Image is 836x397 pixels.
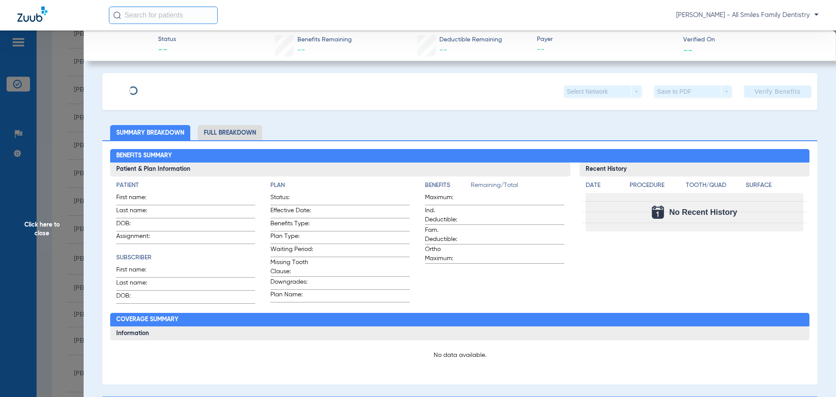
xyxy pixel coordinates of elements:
h3: Information [110,326,810,340]
h4: Tooth/Quad [686,181,743,190]
span: Assignment: [116,232,159,244]
app-breakdown-title: Benefits [425,181,471,193]
span: First name: [116,265,159,277]
span: Effective Date: [270,206,313,218]
span: Plan Name: [270,290,313,302]
iframe: Chat Widget [792,355,836,397]
span: Last name: [116,206,159,218]
span: Missing Tooth Clause: [270,258,313,276]
span: -- [297,46,305,54]
h2: Coverage Summary [110,313,810,327]
app-breakdown-title: Procedure [630,181,683,193]
span: DOB: [116,292,159,303]
span: -- [158,44,176,57]
span: [PERSON_NAME] - All Smiles Family Dentistry [676,11,819,20]
h4: Date [586,181,622,190]
span: First name: [116,193,159,205]
span: Verified On [683,35,822,44]
span: -- [683,45,693,54]
span: Remaining/Total [471,181,564,193]
app-breakdown-title: Tooth/Quad [686,181,743,193]
app-breakdown-title: Surface [746,181,803,193]
app-breakdown-title: Date [586,181,622,193]
span: Payer [537,35,676,44]
h4: Benefits [425,181,471,190]
input: Search for patients [109,7,218,24]
h4: Procedure [630,181,683,190]
li: Full Breakdown [198,125,262,140]
h4: Subscriber [116,253,256,262]
img: Search Icon [113,11,121,19]
span: Status: [270,193,313,205]
span: Benefits Type: [270,219,313,231]
span: Fam. Deductible: [425,226,468,244]
span: Maximum: [425,193,468,205]
span: Downgrades: [270,278,313,289]
h2: Benefits Summary [110,149,810,163]
h3: Patient & Plan Information [110,163,570,176]
span: Status [158,35,176,44]
span: Ind. Deductible: [425,206,468,224]
span: Plan Type: [270,232,313,244]
p: No data available. [116,351,804,360]
span: No Recent History [669,208,737,217]
span: Last name: [116,278,159,290]
img: Zuub Logo [17,7,47,22]
h4: Plan [270,181,410,190]
h3: Recent History [580,163,810,176]
span: Waiting Period: [270,245,313,257]
span: -- [439,46,447,54]
h4: Surface [746,181,803,190]
span: Deductible Remaining [439,35,502,44]
li: Summary Breakdown [110,125,190,140]
img: Calendar [652,206,664,219]
span: DOB: [116,219,159,231]
h4: Patient [116,181,256,190]
span: Benefits Remaining [297,35,352,44]
span: -- [537,44,676,55]
span: Ortho Maximum: [425,245,468,263]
